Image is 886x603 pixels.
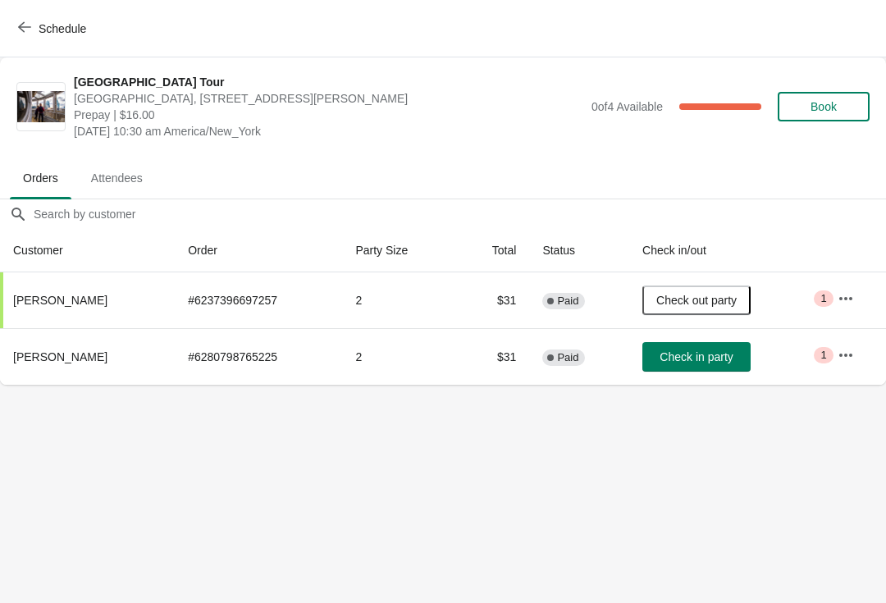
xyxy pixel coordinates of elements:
[820,349,826,362] span: 1
[10,163,71,193] span: Orders
[456,328,529,385] td: $31
[74,107,583,123] span: Prepay | $16.00
[778,92,870,121] button: Book
[39,22,86,35] span: Schedule
[74,90,583,107] span: [GEOGRAPHIC_DATA], [STREET_ADDRESS][PERSON_NAME]
[456,272,529,328] td: $31
[74,123,583,139] span: [DATE] 10:30 am America/New_York
[78,163,156,193] span: Attendees
[656,294,737,307] span: Check out party
[17,91,65,123] img: City Hall Tower Tour
[557,351,578,364] span: Paid
[33,199,886,229] input: Search by customer
[529,229,629,272] th: Status
[175,328,342,385] td: # 6280798765225
[811,100,837,113] span: Book
[74,74,583,90] span: [GEOGRAPHIC_DATA] Tour
[175,229,342,272] th: Order
[8,14,99,43] button: Schedule
[342,272,456,328] td: 2
[642,286,751,315] button: Check out party
[13,350,107,363] span: [PERSON_NAME]
[342,328,456,385] td: 2
[557,295,578,308] span: Paid
[660,350,733,363] span: Check in party
[591,100,663,113] span: 0 of 4 Available
[820,292,826,305] span: 1
[456,229,529,272] th: Total
[629,229,824,272] th: Check in/out
[342,229,456,272] th: Party Size
[642,342,751,372] button: Check in party
[175,272,342,328] td: # 6237396697257
[13,294,107,307] span: [PERSON_NAME]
